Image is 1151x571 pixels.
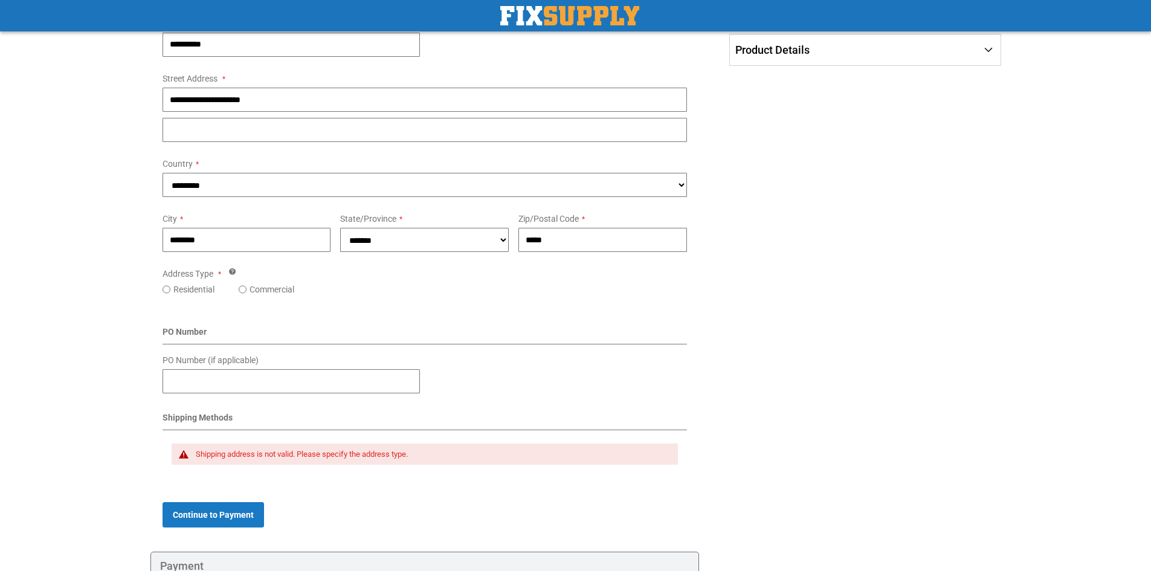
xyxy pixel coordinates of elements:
[163,159,193,169] span: Country
[735,44,810,56] span: Product Details
[500,6,639,25] a: store logo
[196,450,666,459] div: Shipping address is not valid. Please specify the address type.
[163,214,177,224] span: City
[163,74,218,83] span: Street Address
[340,214,396,224] span: State/Province
[163,269,213,279] span: Address Type
[173,283,214,295] label: Residential
[250,283,294,295] label: Commercial
[500,6,639,25] img: Fix Industrial Supply
[163,411,688,430] div: Shipping Methods
[163,502,264,527] button: Continue to Payment
[518,214,579,224] span: Zip/Postal Code
[163,355,259,365] span: PO Number (if applicable)
[163,326,688,344] div: PO Number
[173,510,254,520] span: Continue to Payment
